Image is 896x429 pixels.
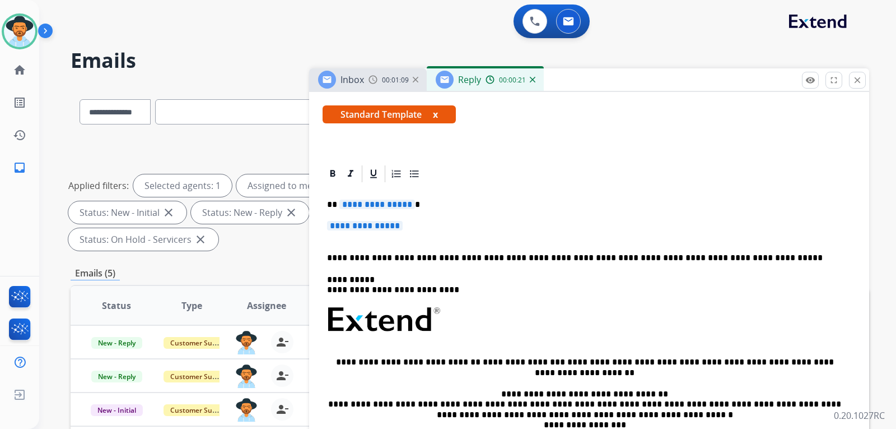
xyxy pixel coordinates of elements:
p: 0.20.1027RC [834,409,885,422]
h2: Emails [71,49,869,72]
img: agent-avatar [235,331,258,354]
mat-icon: close [852,75,862,85]
p: Applied filters: [68,179,129,192]
mat-icon: home [13,63,26,77]
div: Selected agents: 1 [133,174,232,197]
div: Status: On Hold - Servicers [68,228,218,251]
span: Customer Support [164,404,236,416]
div: Bold [324,165,341,182]
div: Assigned to me [236,174,324,197]
mat-icon: person_remove [276,403,289,416]
span: Type [181,299,202,312]
div: Bullet List [406,165,423,182]
span: Customer Support [164,337,236,349]
div: Status: New - Initial [68,201,186,224]
span: 00:01:09 [382,76,409,85]
mat-icon: person_remove [276,335,289,349]
div: Italic [342,165,359,182]
mat-icon: list_alt [13,96,26,109]
mat-icon: fullscreen [829,75,839,85]
mat-icon: history [13,128,26,142]
span: 00:00:21 [499,76,526,85]
span: Standard Template [323,105,456,123]
div: Ordered List [388,165,405,182]
img: agent-avatar [235,398,258,422]
span: Status [102,299,131,312]
span: New - Initial [91,404,143,416]
span: Assignee [247,299,286,312]
div: Status: New - Reply [191,201,309,224]
button: x [433,108,438,121]
span: New - Reply [91,371,142,382]
mat-icon: inbox [13,161,26,174]
span: Reply [458,73,481,86]
img: agent-avatar [235,365,258,388]
p: Emails (5) [71,266,120,280]
mat-icon: remove_red_eye [805,75,815,85]
span: Inbox [340,73,364,86]
mat-icon: close [194,233,207,246]
div: Underline [365,165,382,182]
mat-icon: close [284,206,298,219]
mat-icon: person_remove [276,369,289,382]
span: Customer Support [164,371,236,382]
span: New - Reply [91,337,142,349]
mat-icon: close [162,206,175,219]
img: avatar [4,16,35,47]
